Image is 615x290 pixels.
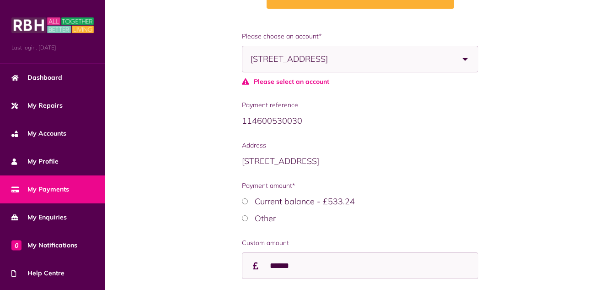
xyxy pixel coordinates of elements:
[251,46,376,72] span: [STREET_ADDRESS]
[11,240,21,250] span: 0
[11,101,63,110] span: My Repairs
[242,141,479,150] span: Address
[242,77,479,87] span: Please select an account
[11,16,94,34] img: MyRBH
[11,241,77,250] span: My Notifications
[255,213,276,224] label: Other
[11,213,67,222] span: My Enquiries
[11,73,62,82] span: Dashboard
[255,196,355,207] label: Current balance - £533.24
[242,32,479,41] span: Please choose an account*
[242,115,302,126] span: 114600530030
[242,181,479,191] span: Payment amount*
[242,238,479,248] label: Custom amount
[11,44,94,52] span: Last login: [DATE]
[11,129,66,138] span: My Accounts
[11,185,69,194] span: My Payments
[11,268,64,278] span: Help Centre
[11,157,59,166] span: My Profile
[242,156,319,166] span: [STREET_ADDRESS]
[242,100,479,110] span: Payment reference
